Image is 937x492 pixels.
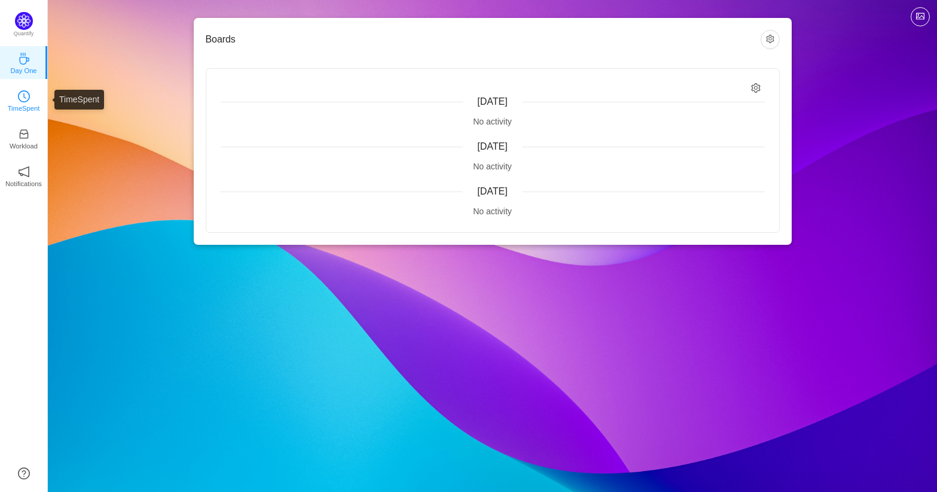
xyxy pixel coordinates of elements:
i: icon: clock-circle [18,90,30,102]
div: No activity [221,116,765,128]
p: Quantify [14,30,34,38]
a: icon: question-circle [18,467,30,479]
p: Day One [10,65,36,76]
p: Workload [10,141,38,151]
h3: Boards [206,34,761,45]
i: icon: notification [18,166,30,178]
div: No activity [221,160,765,173]
span: [DATE] [477,186,507,196]
div: No activity [221,205,765,218]
span: [DATE] [477,141,507,151]
button: icon: setting [761,30,780,49]
a: icon: notificationNotifications [18,169,30,181]
p: TimeSpent [8,103,40,114]
i: icon: coffee [18,53,30,65]
p: Notifications [5,178,42,189]
a: icon: inboxWorkload [18,132,30,144]
button: icon: picture [911,7,930,26]
a: icon: coffeeDay One [18,56,30,68]
img: Quantify [15,12,33,30]
i: icon: setting [751,83,761,93]
a: icon: clock-circleTimeSpent [18,94,30,106]
i: icon: inbox [18,128,30,140]
span: [DATE] [477,96,507,107]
